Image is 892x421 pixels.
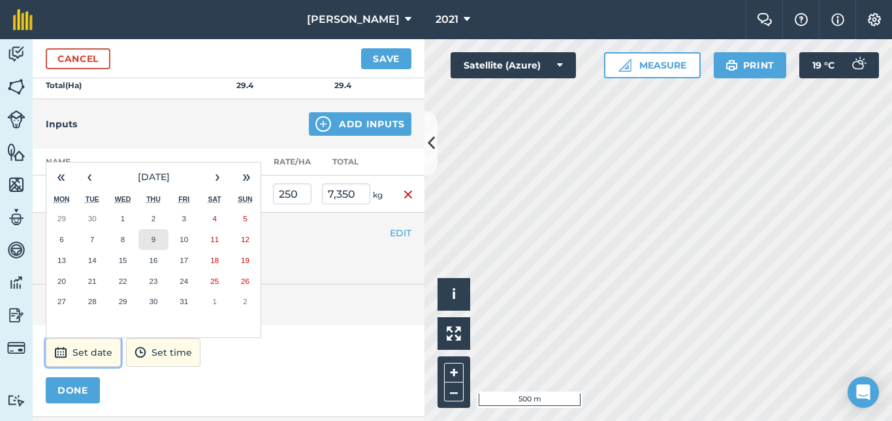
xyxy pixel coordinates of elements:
[13,9,33,30] img: fieldmargin Logo
[199,250,230,271] button: October 18, 2025
[168,250,199,271] button: October 17, 2025
[57,297,66,305] abbr: October 27, 2025
[46,291,77,312] button: October 27, 2025
[7,208,25,227] img: svg+xml;base64,PD94bWwgdmVyc2lvbj0iMS4wIiBlbmNvZGluZz0idXRmLTgiPz4KPCEtLSBHZW5lcmF0b3I6IEFkb2JlIE...
[121,214,125,223] abbr: October 1, 2025
[77,271,108,292] button: October 21, 2025
[199,229,230,250] button: October 11, 2025
[46,208,77,229] button: September 29, 2025
[88,277,97,285] abbr: October 21, 2025
[46,163,75,191] button: «
[444,382,464,401] button: –
[46,250,77,271] button: October 13, 2025
[151,214,155,223] abbr: October 2, 2025
[138,291,169,312] button: October 30, 2025
[793,13,809,26] img: A question mark icon
[119,297,127,305] abbr: October 29, 2025
[7,273,25,292] img: svg+xml;base64,PD94bWwgdmVyc2lvbj0iMS4wIiBlbmNvZGluZz0idXRmLTgiPz4KPCEtLSBHZW5lcmF0b3I6IEFkb2JlIE...
[57,214,66,223] abbr: September 29, 2025
[848,377,879,408] div: Open Intercom Messenger
[7,175,25,195] img: svg+xml;base64,PHN2ZyB4bWxucz0iaHR0cDovL3d3dy53My5vcmcvMjAwMC9zdmciIHdpZHRoPSI1NiIgaGVpZ2h0PSI2MC...
[180,235,188,243] abbr: October 10, 2025
[138,229,169,250] button: October 9, 2025
[307,12,400,27] span: [PERSON_NAME]
[149,277,157,285] abbr: October 23, 2025
[57,277,66,285] abbr: October 20, 2025
[230,229,261,250] button: October 12, 2025
[151,235,155,243] abbr: October 9, 2025
[46,271,77,292] button: October 20, 2025
[230,291,261,312] button: November 2, 2025
[168,291,199,312] button: October 31, 2025
[126,338,200,367] button: Set time
[108,229,138,250] button: October 8, 2025
[168,208,199,229] button: October 3, 2025
[241,277,249,285] abbr: October 26, 2025
[268,149,317,176] th: Rate/ Ha
[90,235,94,243] abbr: October 7, 2025
[7,142,25,162] img: svg+xml;base64,PHN2ZyB4bWxucz0iaHR0cDovL3d3dy53My5vcmcvMjAwMC9zdmciIHdpZHRoPSI1NiIgaGVpZ2h0PSI2MC...
[7,394,25,407] img: svg+xml;base64,PD94bWwgdmVyc2lvbj0iMS4wIiBlbmNvZGluZz0idXRmLTgiPz4KPCEtLSBHZW5lcmF0b3I6IEFkb2JlIE...
[33,176,163,213] td: LAN/KAN
[180,256,188,264] abbr: October 17, 2025
[46,229,77,250] button: October 6, 2025
[33,149,163,176] th: Name
[867,13,882,26] img: A cog icon
[315,116,331,132] img: svg+xml;base64,PHN2ZyB4bWxucz0iaHR0cDovL3d3dy53My5vcmcvMjAwMC9zdmciIHdpZHRoPSIxNCIgaGVpZ2h0PSIyNC...
[149,297,157,305] abbr: October 30, 2025
[845,52,871,78] img: svg+xml;base64,PD94bWwgdmVyc2lvbj0iMS4wIiBlbmNvZGluZz0idXRmLTgiPz4KPCEtLSBHZW5lcmF0b3I6IEFkb2JlIE...
[146,195,161,203] abbr: Thursday
[108,271,138,292] button: October 22, 2025
[7,339,25,357] img: svg+xml;base64,PD94bWwgdmVyc2lvbj0iMS4wIiBlbmNvZGluZz0idXRmLTgiPz4KPCEtLSBHZW5lcmF0b3I6IEFkb2JlIE...
[77,291,108,312] button: October 28, 2025
[88,214,97,223] abbr: September 30, 2025
[714,52,787,78] button: Print
[390,226,411,240] button: EDIT
[7,240,25,260] img: svg+xml;base64,PD94bWwgdmVyc2lvbj0iMS4wIiBlbmNvZGluZz0idXRmLTgiPz4KPCEtLSBHZW5lcmF0b3I6IEFkb2JlIE...
[361,48,411,69] button: Save
[182,214,186,223] abbr: October 3, 2025
[212,297,216,305] abbr: November 1, 2025
[438,278,470,311] button: i
[108,291,138,312] button: October 29, 2025
[115,195,131,203] abbr: Wednesday
[317,149,392,176] th: Total
[138,171,170,183] span: [DATE]
[77,250,108,271] button: October 14, 2025
[46,48,110,69] a: Cancel
[208,195,221,203] abbr: Saturday
[451,52,576,78] button: Satellite (Azure)
[238,195,252,203] abbr: Sunday
[230,208,261,229] button: October 5, 2025
[812,52,835,78] span: 19 ° C
[452,286,456,302] span: i
[243,214,247,223] abbr: October 5, 2025
[46,377,100,403] button: DONE
[88,297,97,305] abbr: October 28, 2025
[168,271,199,292] button: October 24, 2025
[7,44,25,64] img: svg+xml;base64,PD94bWwgdmVyc2lvbj0iMS4wIiBlbmNvZGluZz0idXRmLTgiPz4KPCEtLSBHZW5lcmF0b3I6IEFkb2JlIE...
[168,229,199,250] button: October 10, 2025
[7,110,25,129] img: svg+xml;base64,PD94bWwgdmVyc2lvbj0iMS4wIiBlbmNvZGluZz0idXRmLTgiPz4KPCEtLSBHZW5lcmF0b3I6IEFkb2JlIE...
[59,235,63,243] abbr: October 6, 2025
[403,187,413,202] img: svg+xml;base64,PHN2ZyB4bWxucz0iaHR0cDovL3d3dy53My5vcmcvMjAwMC9zdmciIHdpZHRoPSIxNiIgaGVpZ2h0PSIyNC...
[618,59,631,72] img: Ruler icon
[203,163,232,191] button: ›
[138,271,169,292] button: October 23, 2025
[121,235,125,243] abbr: October 8, 2025
[210,235,219,243] abbr: October 11, 2025
[241,256,249,264] abbr: October 19, 2025
[149,256,157,264] abbr: October 16, 2025
[54,195,70,203] abbr: Monday
[46,338,121,367] button: Set date
[725,57,738,73] img: svg+xml;base64,PHN2ZyB4bWxucz0iaHR0cDovL3d3dy53My5vcmcvMjAwMC9zdmciIHdpZHRoPSIxOSIgaGVpZ2h0PSIyNC...
[138,250,169,271] button: October 16, 2025
[7,305,25,325] img: svg+xml;base64,PD94bWwgdmVyc2lvbj0iMS4wIiBlbmNvZGluZz0idXRmLTgiPz4KPCEtLSBHZW5lcmF0b3I6IEFkb2JlIE...
[199,291,230,312] button: November 1, 2025
[104,163,203,191] button: [DATE]
[180,297,188,305] abbr: October 31, 2025
[799,52,879,78] button: 19 °C
[243,297,247,305] abbr: November 2, 2025
[444,363,464,382] button: +
[75,163,104,191] button: ‹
